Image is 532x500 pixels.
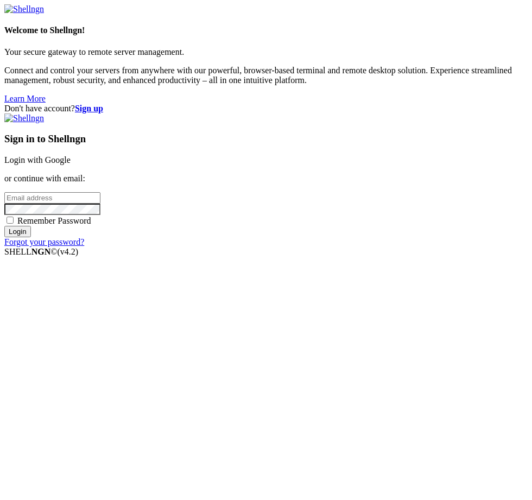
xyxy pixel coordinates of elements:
[4,133,528,145] h3: Sign in to Shellngn
[58,247,79,256] span: 4.2.0
[75,104,103,113] a: Sign up
[4,47,528,57] p: Your secure gateway to remote server management.
[4,94,46,103] a: Learn More
[7,217,14,224] input: Remember Password
[4,237,84,246] a: Forgot your password?
[4,155,71,164] a: Login with Google
[4,174,528,183] p: or continue with email:
[4,192,100,204] input: Email address
[4,104,528,113] div: Don't have account?
[31,247,51,256] b: NGN
[4,4,44,14] img: Shellngn
[4,113,44,123] img: Shellngn
[4,247,78,256] span: SHELL ©
[4,66,528,85] p: Connect and control your servers from anywhere with our powerful, browser-based terminal and remo...
[17,216,91,225] span: Remember Password
[4,226,31,237] input: Login
[4,26,528,35] h4: Welcome to Shellngn!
